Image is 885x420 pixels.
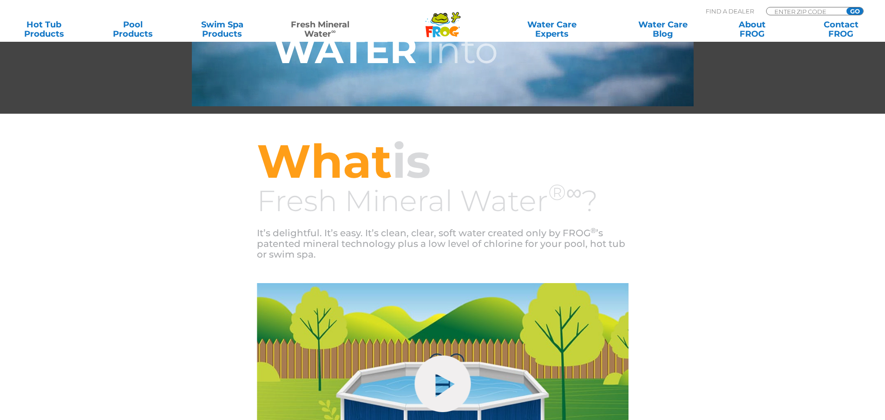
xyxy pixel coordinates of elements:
sup: ® [590,226,596,235]
a: Swim SpaProducts [188,20,257,39]
a: Hot TubProducts [9,20,79,39]
sup: ∞ [331,27,336,35]
a: Water CareBlog [628,20,697,39]
a: AboutFROG [717,20,787,39]
h3: Fresh Mineral Water ? [257,185,629,216]
sup: ®∞ [548,179,582,206]
input: Zip Code Form [774,7,836,15]
h2: is [257,137,629,185]
a: PoolProducts [98,20,168,39]
span: What [257,133,392,189]
p: It’s delightful. It’s easy. It’s clean, clear, soft water created only by FROG ’s patented minera... [257,228,629,260]
div: Into [425,29,498,71]
input: GO [846,7,863,15]
a: Fresh MineralWater∞ [276,20,363,39]
a: ContactFROG [806,20,876,39]
a: Water CareExperts [496,20,608,39]
p: Find A Dealer [706,7,754,15]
